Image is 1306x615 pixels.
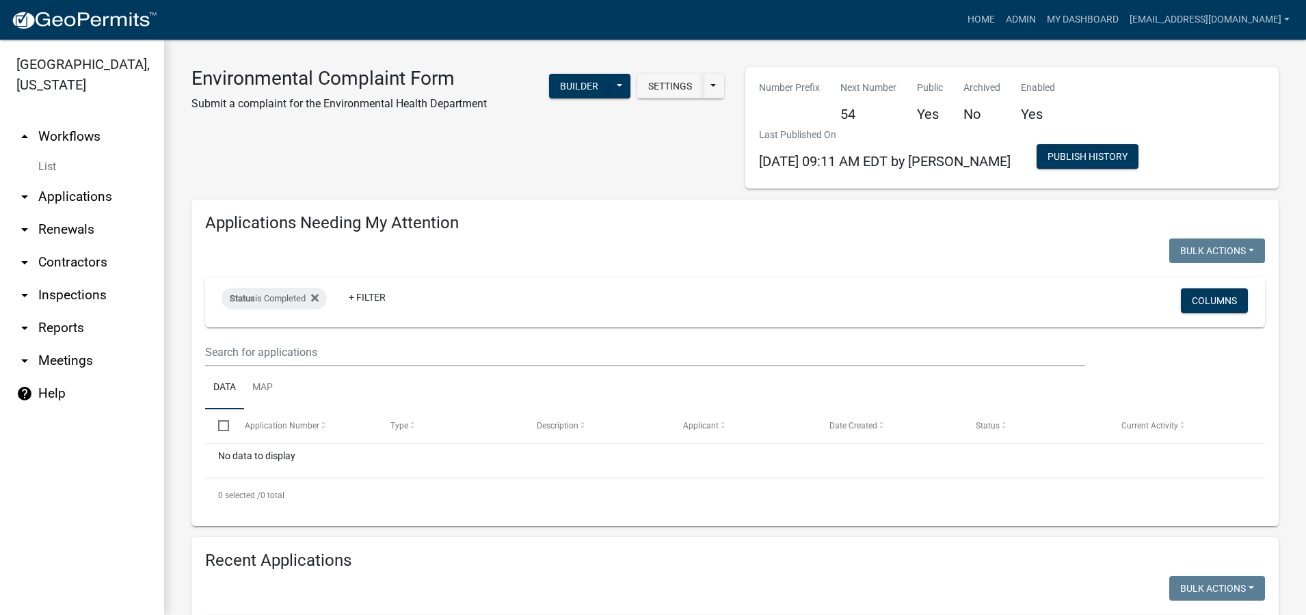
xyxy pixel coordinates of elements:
[759,128,1011,142] p: Last Published On
[1121,421,1178,430] span: Current Activity
[377,409,524,442] datatable-header-cell: Type
[759,153,1011,169] span: [DATE] 09:11 AM EDT by [PERSON_NAME]
[1037,144,1138,169] button: Publish History
[16,353,33,369] i: arrow_drop_down
[917,81,943,95] p: Public
[963,106,1000,122] h5: No
[191,67,487,90] h3: Environmental Complaint Form
[963,81,1000,95] p: Archived
[976,421,1000,430] span: Status
[1124,7,1295,33] a: [EMAIL_ADDRESS][DOMAIN_NAME]
[231,409,377,442] datatable-header-cell: Application Number
[230,293,255,303] span: Status
[759,81,820,95] p: Number Prefix
[537,421,578,430] span: Description
[16,189,33,205] i: arrow_drop_down
[816,409,963,442] datatable-header-cell: Date Created
[1169,576,1265,601] button: Bulk Actions
[1169,238,1265,263] button: Bulk Actions
[16,320,33,336] i: arrow_drop_down
[205,409,231,442] datatable-header-cell: Select
[962,7,1000,33] a: Home
[205,443,1265,478] div: No data to display
[205,551,1265,571] h4: Recent Applications
[205,478,1265,512] div: 0 total
[16,128,33,145] i: arrow_drop_up
[962,409,1108,442] datatable-header-cell: Status
[840,106,896,122] h5: 54
[1041,7,1124,33] a: My Dashboard
[245,421,319,430] span: Application Number
[524,409,670,442] datatable-header-cell: Description
[205,213,1265,233] h4: Applications Needing My Attention
[390,421,408,430] span: Type
[1037,152,1138,163] wm-modal-confirm: Workflow Publish History
[338,285,397,310] a: + Filter
[670,409,816,442] datatable-header-cell: Applicant
[1021,81,1055,95] p: Enabled
[1181,288,1248,313] button: Columns
[205,338,1085,366] input: Search for applications
[829,421,877,430] span: Date Created
[549,74,609,98] button: Builder
[244,366,281,410] a: Map
[1000,7,1041,33] a: Admin
[1021,106,1055,122] h5: Yes
[222,288,327,310] div: is Completed
[16,385,33,402] i: help
[16,254,33,271] i: arrow_drop_down
[205,366,244,410] a: Data
[1108,409,1255,442] datatable-header-cell: Current Activity
[637,74,703,98] button: Settings
[840,81,896,95] p: Next Number
[16,287,33,303] i: arrow_drop_down
[16,221,33,238] i: arrow_drop_down
[191,96,487,112] p: Submit a complaint for the Environmental Health Department
[218,491,261,500] span: 0 selected /
[683,421,719,430] span: Applicant
[917,106,943,122] h5: Yes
